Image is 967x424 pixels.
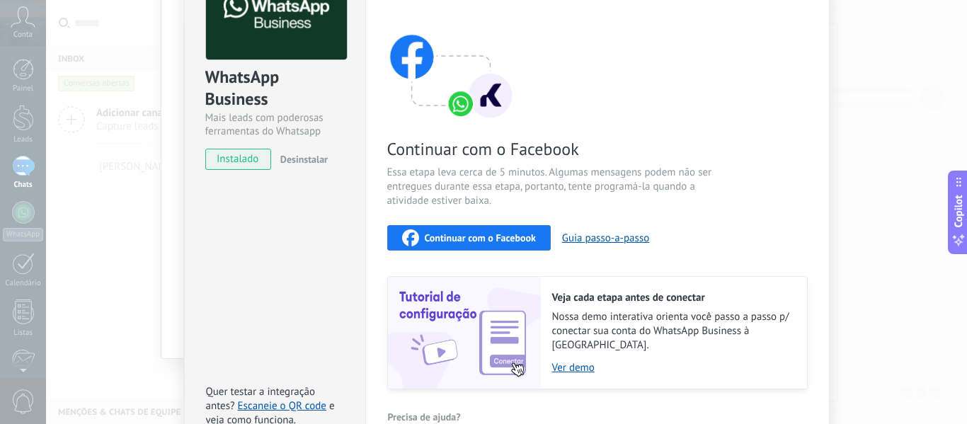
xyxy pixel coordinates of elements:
[205,66,345,111] div: WhatsApp Business
[387,7,515,120] img: connect with facebook
[388,412,461,422] span: Precisa de ajuda?
[552,310,793,353] span: Nossa demo interativa orienta você passo a passo p/ conectar sua conta do WhatsApp Business à [GE...
[280,153,328,166] span: Desinstalar
[562,231,649,245] button: Guia passo-a-passo
[552,361,793,374] a: Ver demo
[552,291,793,304] h2: Veja cada etapa antes de conectar
[387,138,724,160] span: Continuar com o Facebook
[206,385,315,413] span: Quer testar a integração antes?
[951,195,966,227] span: Copilot
[425,233,536,243] span: Continuar com o Facebook
[387,225,551,251] button: Continuar com o Facebook
[387,166,724,208] span: Essa etapa leva cerca de 5 minutos. Algumas mensagens podem não ser entregues durante essa etapa,...
[238,399,326,413] a: Escaneie o QR code
[206,149,270,170] span: instalado
[275,149,328,170] button: Desinstalar
[205,111,345,138] div: Mais leads com poderosas ferramentas do Whatsapp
